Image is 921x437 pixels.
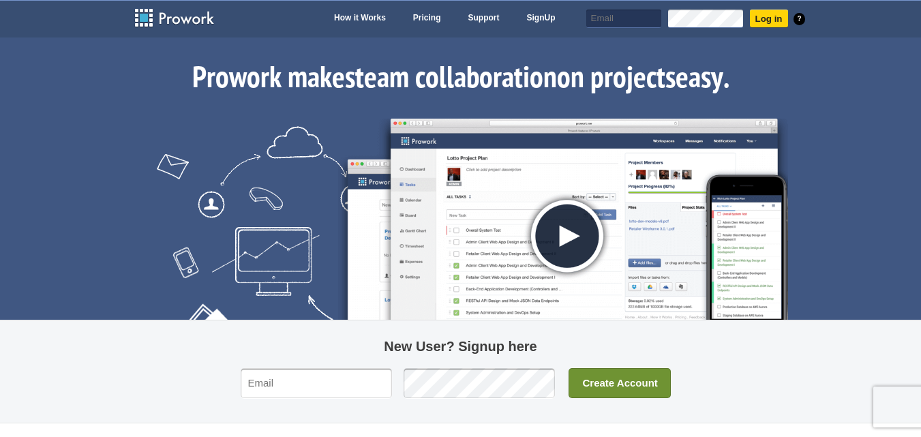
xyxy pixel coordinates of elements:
[794,13,804,25] a: ?
[134,33,788,113] h1: Prowork makes on projects .
[676,60,723,100] span: easy
[338,119,788,340] img: screen.png
[520,10,562,29] a: SignUp
[406,10,448,29] a: Pricing
[569,368,671,398] input: Create Account
[327,10,393,29] a: How it Works
[586,10,661,28] input: Email
[462,10,507,29] a: Support
[134,7,232,29] a: Prowork
[241,368,392,398] input: Email
[355,60,557,100] span: team collaboration
[750,10,788,27] input: Log in
[241,334,681,359] h2: New User? Signup here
